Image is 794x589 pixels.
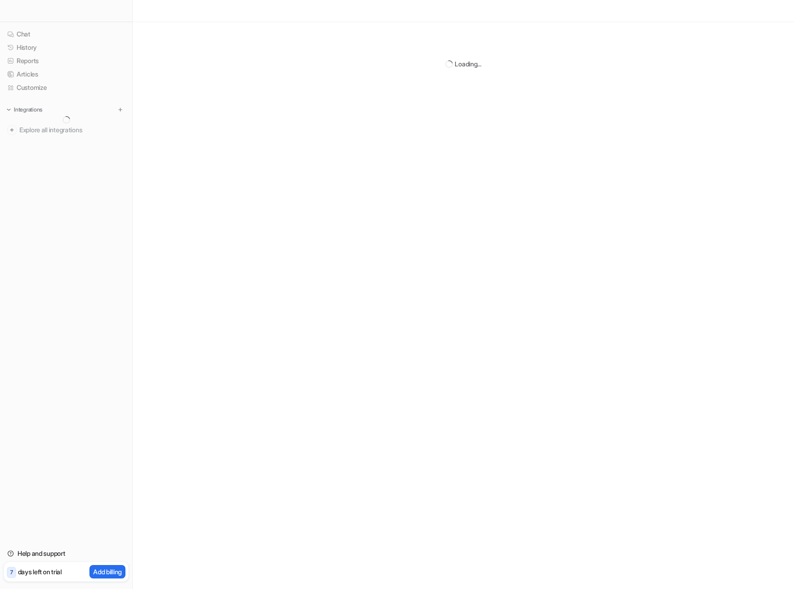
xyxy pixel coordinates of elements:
[455,59,481,69] div: Loading...
[4,124,129,136] a: Explore all integrations
[4,547,129,560] a: Help and support
[4,28,129,41] a: Chat
[4,81,129,94] a: Customize
[14,106,42,113] p: Integrations
[89,565,125,578] button: Add billing
[117,106,124,113] img: menu_add.svg
[4,41,129,54] a: History
[10,568,13,577] p: 7
[18,567,62,577] p: days left on trial
[6,106,12,113] img: expand menu
[4,105,45,114] button: Integrations
[7,125,17,135] img: explore all integrations
[4,54,129,67] a: Reports
[19,123,125,137] span: Explore all integrations
[4,68,129,81] a: Articles
[93,567,122,577] p: Add billing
